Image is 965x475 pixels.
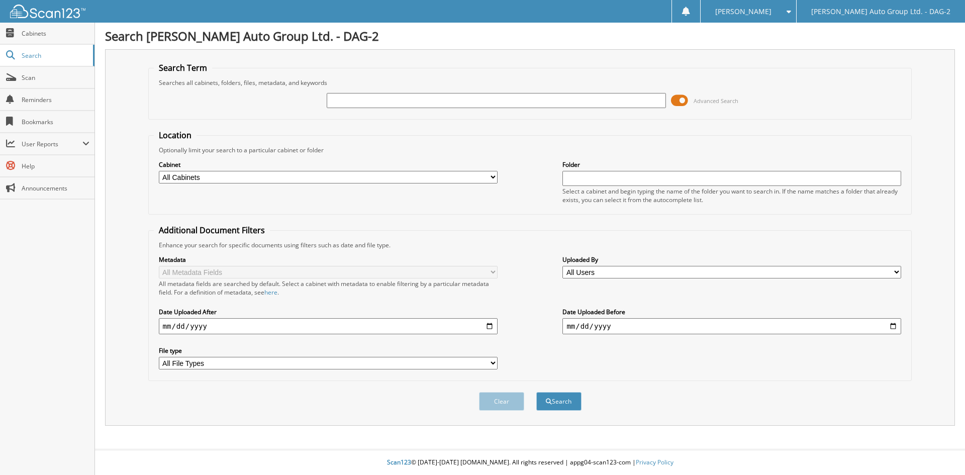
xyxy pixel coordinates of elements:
[159,255,498,264] label: Metadata
[154,225,270,236] legend: Additional Document Filters
[10,5,85,18] img: scan123-logo-white.svg
[154,62,212,73] legend: Search Term
[562,160,901,169] label: Folder
[562,187,901,204] div: Select a cabinet and begin typing the name of the folder you want to search in. If the name match...
[636,458,673,466] a: Privacy Policy
[694,97,738,105] span: Advanced Search
[562,255,901,264] label: Uploaded By
[562,318,901,334] input: end
[387,458,411,466] span: Scan123
[154,130,197,141] legend: Location
[154,78,907,87] div: Searches all cabinets, folders, files, metadata, and keywords
[715,9,771,15] span: [PERSON_NAME]
[562,308,901,316] label: Date Uploaded Before
[159,160,498,169] label: Cabinet
[22,96,89,104] span: Reminders
[105,28,955,44] h1: Search [PERSON_NAME] Auto Group Ltd. - DAG-2
[159,279,498,297] div: All metadata fields are searched by default. Select a cabinet with metadata to enable filtering b...
[22,73,89,82] span: Scan
[159,318,498,334] input: start
[159,308,498,316] label: Date Uploaded After
[22,162,89,170] span: Help
[536,392,582,411] button: Search
[154,241,907,249] div: Enhance your search for specific documents using filters such as date and file type.
[22,29,89,38] span: Cabinets
[95,450,965,475] div: © [DATE]-[DATE] [DOMAIN_NAME]. All rights reserved | appg04-scan123-com |
[154,146,907,154] div: Optionally limit your search to a particular cabinet or folder
[22,140,82,148] span: User Reports
[811,9,950,15] span: [PERSON_NAME] Auto Group Ltd. - DAG-2
[22,51,88,60] span: Search
[159,346,498,355] label: File type
[22,118,89,126] span: Bookmarks
[264,288,277,297] a: here
[479,392,524,411] button: Clear
[22,184,89,193] span: Announcements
